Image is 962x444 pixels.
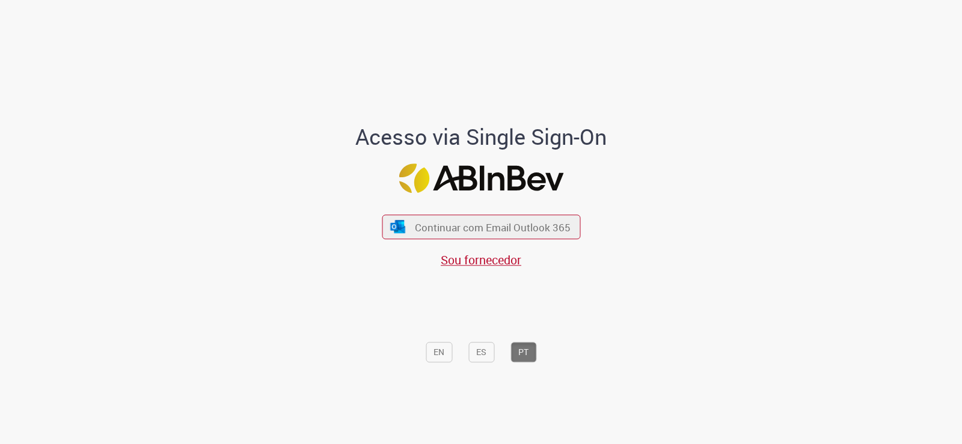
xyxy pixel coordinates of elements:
[314,126,648,150] h1: Acesso via Single Sign-On
[468,342,494,362] button: ES
[510,342,536,362] button: PT
[390,220,406,233] img: ícone Azure/Microsoft 360
[441,252,521,268] a: Sou fornecedor
[426,342,452,362] button: EN
[399,163,563,193] img: Logo ABInBev
[382,214,580,239] button: ícone Azure/Microsoft 360 Continuar com Email Outlook 365
[415,220,571,234] span: Continuar com Email Outlook 365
